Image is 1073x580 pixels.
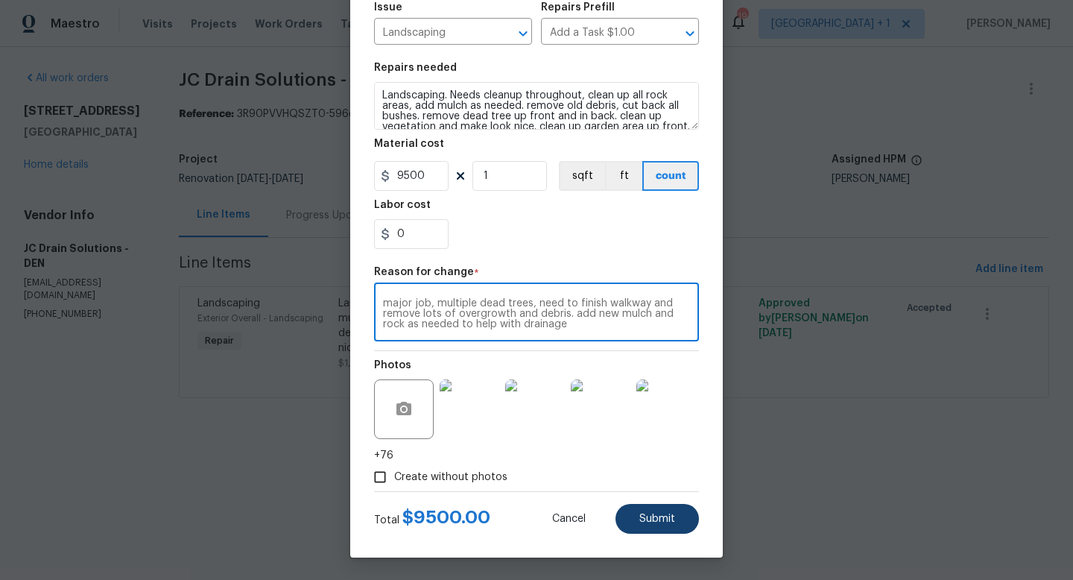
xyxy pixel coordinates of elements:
span: Submit [639,514,675,525]
h5: Reason for change [374,267,474,277]
button: Open [513,23,534,44]
textarea: major job, multiple dead trees, need to finish walkway and remove lots of overgrowth and debris. ... [383,298,690,330]
span: Create without photos [394,470,507,485]
h5: Photos [374,360,411,371]
textarea: Landscaping. Needs cleanup throughout, clean up all rock areas, add mulch as needed. remove old d... [374,82,699,130]
h5: Repairs Prefill [541,2,615,13]
h5: Repairs needed [374,63,457,73]
span: Cancel [552,514,586,525]
button: Cancel [528,504,610,534]
button: sqft [559,161,605,191]
button: ft [605,161,642,191]
span: $ 9500.00 [402,508,490,526]
span: +76 [374,448,393,463]
div: Total [374,510,490,528]
button: Open [680,23,700,44]
h5: Issue [374,2,402,13]
button: Submit [615,504,699,534]
h5: Material cost [374,139,444,149]
h5: Labor cost [374,200,431,210]
button: count [642,161,699,191]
